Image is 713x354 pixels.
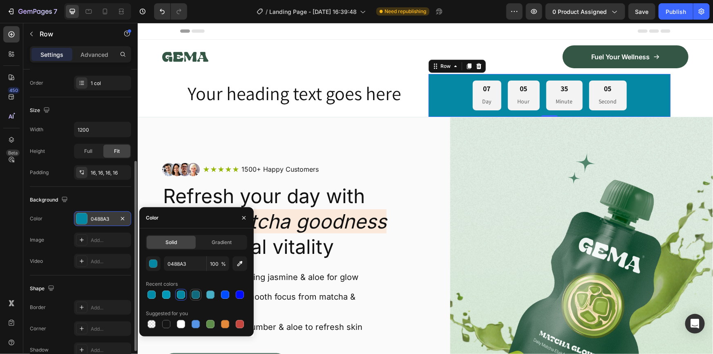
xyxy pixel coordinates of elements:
p: Hour [380,74,392,84]
div: Add... [91,237,129,244]
div: Open Intercom Messenger [685,314,705,334]
div: 05 [380,61,392,70]
div: Add... [91,325,129,333]
div: 05 [461,61,479,70]
div: 07 [345,61,354,70]
div: Border [30,304,46,311]
div: Order [30,79,43,87]
p: Calm & Revive: Cucumber & aloe to refresh skin [36,299,286,309]
span: % [221,260,226,268]
div: Suggested for you [146,310,188,317]
span: Gradient [212,239,232,246]
div: Add... [91,347,129,354]
p: Fuel Your Wellness [454,30,512,38]
div: Recent colors [146,280,178,288]
div: Beta [6,150,20,156]
div: Publish [666,7,686,16]
p: Radiant Skin: Hydrating jasmine & aloe for glow [36,249,286,260]
div: Size [30,105,51,116]
p: Second [461,74,479,84]
button: 7 [3,3,61,20]
span: Full [84,148,92,155]
div: Undo/Redo [154,3,187,20]
span: Save [635,8,649,15]
div: Color [146,214,159,222]
div: Corner [30,325,46,332]
a: Fuel Your Wellness [25,330,150,353]
div: 1 col [91,80,129,87]
div: 0488A3 [91,215,114,223]
span: 0 product assigned [552,7,607,16]
div: Add... [91,304,129,311]
button: Save [628,3,655,20]
h2: Refresh your day with and natural vitality [25,160,287,238]
i: green matcha goodness [25,186,249,211]
div: Shadow [30,346,49,354]
button: 0 product assigned [545,3,625,20]
div: Padding [30,169,49,176]
div: 450 [8,87,20,94]
p: Focused Energy: Smooth focus from matcha & [PERSON_NAME] [36,269,286,290]
div: Add... [91,258,129,265]
span: Landing Page - [DATE] 16:39:48 [269,7,357,16]
p: Day [345,74,354,84]
p: Minute [418,74,435,84]
div: Video [30,258,43,265]
div: Height [30,148,45,155]
div: 35 [418,61,435,70]
button: Publish [659,3,693,20]
h2: Your heading text goes here [49,58,278,84]
p: Row [40,29,109,39]
div: Color [30,215,42,222]
p: 7 [54,7,57,16]
div: Image [30,236,44,244]
img: gempages_458113547910513601-e02b46a3-1f40-4ca1-adb3-6ca76f63a96e.png [25,140,62,153]
p: Settings [40,50,63,59]
span: Fit [114,148,120,155]
div: Width [30,126,43,133]
span: Need republishing [384,8,426,15]
span: Solid [165,239,177,246]
div: Row [301,40,315,47]
p: 1500+ Happy Customers [104,142,181,151]
iframe: Design area [138,23,713,354]
input: Auto [74,122,131,137]
p: Advanced [80,50,108,59]
input: Eg: FFFFFF [164,256,206,271]
span: / [266,7,268,16]
div: Background [30,195,69,206]
div: Shape [30,283,56,294]
div: 16, 16, 16, 16 [91,169,129,177]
